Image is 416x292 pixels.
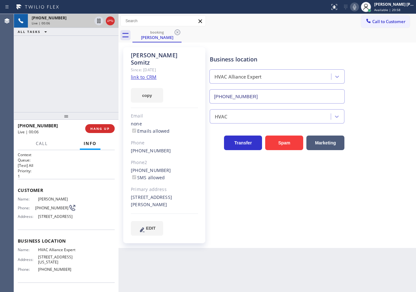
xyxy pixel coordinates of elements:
[209,89,345,104] input: Phone Number
[18,238,115,244] span: Business location
[35,206,68,210] span: [PHONE_NUMBER]
[106,16,115,25] button: Hang up
[131,139,198,147] div: Phone
[80,137,100,150] button: Info
[146,226,156,231] span: EDIT
[32,15,67,21] span: [PHONE_NUMBER]
[85,124,115,133] button: HANG UP
[361,16,410,28] button: Call to Customer
[18,129,39,135] span: Live | 00:06
[131,175,165,181] label: SMS allowed
[215,113,227,120] div: HVAC
[131,112,198,120] div: Email
[18,174,115,179] p: 1
[14,28,53,35] button: ALL TASKS
[306,136,344,150] button: Marketing
[133,35,181,40] div: [PERSON_NAME]
[18,123,58,129] span: [PHONE_NUMBER]
[38,267,76,272] span: [PHONE_NUMBER]
[38,214,76,219] span: [STREET_ADDRESS]
[132,129,136,133] input: Emails allowed
[372,19,406,24] span: Call to Customer
[131,74,157,80] a: link to CRM
[94,16,103,25] button: Hold Customer
[18,257,38,262] span: Address:
[18,206,35,210] span: Phone:
[265,136,303,150] button: Spam
[374,8,400,12] span: Available | 20:58
[38,247,76,252] span: HVAC Alliance Expert
[350,3,359,11] button: Mute
[131,66,198,73] div: Since: [DATE]
[131,88,163,103] button: copy
[131,186,198,193] div: Primary address
[18,152,115,157] h1: Context
[131,120,198,135] div: none
[131,167,171,173] a: [PHONE_NUMBER]
[38,197,76,201] span: [PERSON_NAME]
[38,255,76,264] span: [STREET_ADDRESS][US_STATE]
[131,128,170,134] label: Emails allowed
[32,21,50,25] span: Live | 00:06
[132,175,136,179] input: SMS allowed
[133,28,181,42] div: Nicole Somitz
[133,30,181,35] div: booking
[210,55,345,64] div: Business location
[18,247,38,252] span: Name:
[32,137,52,150] button: Call
[131,221,163,236] button: EDIT
[90,126,110,131] span: HANG UP
[18,197,38,201] span: Name:
[224,136,262,150] button: Transfer
[18,157,115,163] h2: Queue:
[36,141,48,146] span: Call
[84,141,97,146] span: Info
[18,187,115,193] span: Customer
[131,52,198,66] div: [PERSON_NAME] Somitz
[18,163,115,168] p: [Test] All
[18,214,38,219] span: Address:
[131,159,198,166] div: Phone2
[131,148,171,154] a: [PHONE_NUMBER]
[131,194,198,208] div: [STREET_ADDRESS][PERSON_NAME]
[121,16,206,26] input: Search
[18,267,38,272] span: Phone:
[214,73,262,80] div: HVAC Alliance Expert
[18,168,115,174] h2: Priority:
[18,29,41,34] span: ALL TASKS
[374,2,414,7] div: [PERSON_NAME] [PERSON_NAME] Dahil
